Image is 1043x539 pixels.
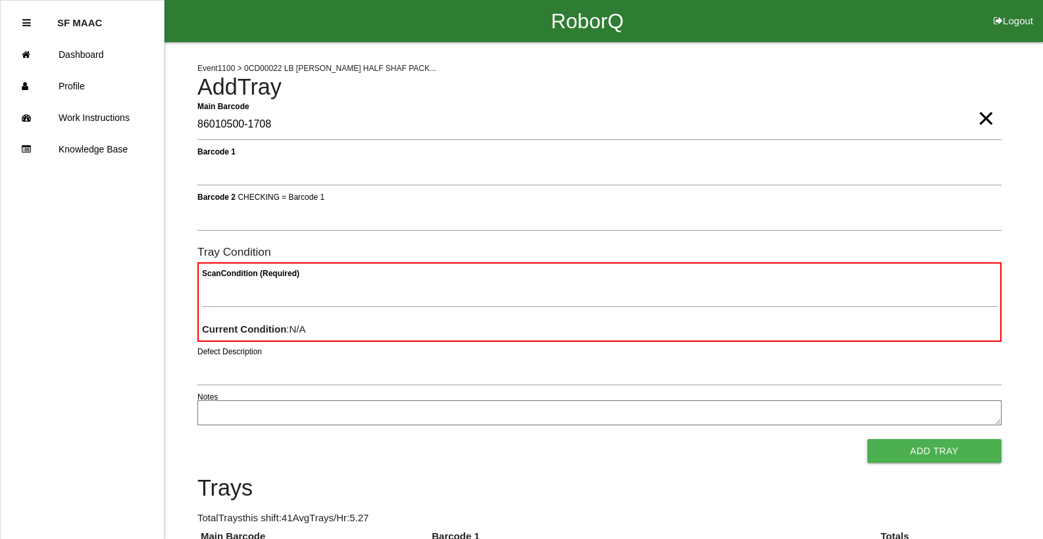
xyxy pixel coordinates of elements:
a: Dashboard [1,39,164,70]
input: Required [197,110,1002,140]
b: Scan Condition (Required) [202,269,299,278]
a: Profile [1,70,164,102]
label: Defect Description [197,346,262,358]
b: Current Condition [202,323,286,335]
p: SF MAAC [57,7,102,28]
span: Event 1100 > 0CD00022 LB [PERSON_NAME] HALF SHAF PACK... [197,64,436,73]
a: Work Instructions [1,102,164,133]
a: Knowledge Base [1,133,164,165]
button: Add Tray [867,439,1002,463]
b: Barcode 1 [197,147,236,156]
span: Clear Input [977,92,994,118]
span: : N/A [202,323,306,335]
h4: Trays [197,476,1002,501]
span: CHECKING = Barcode 1 [238,192,324,201]
b: Main Barcode [197,101,249,110]
b: Barcode 2 [197,192,236,201]
label: Notes [197,391,218,403]
p: Total Trays this shift: 41 Avg Trays /Hr: 5.27 [197,511,1002,526]
h4: Add Tray [197,75,1002,100]
div: Close [22,7,31,39]
h6: Tray Condition [197,246,1002,258]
